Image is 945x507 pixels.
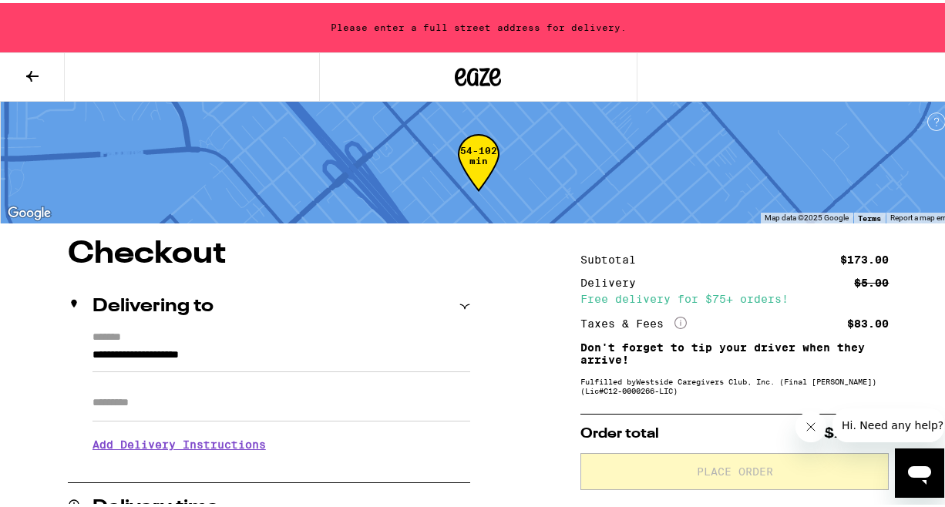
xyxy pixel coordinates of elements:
[895,445,944,495] iframe: Button to launch messaging window
[580,450,889,487] button: Place Order
[765,210,849,219] span: Map data ©2025 Google
[92,424,470,459] h3: Add Delivery Instructions
[580,274,647,285] div: Delivery
[580,251,647,262] div: Subtotal
[580,290,889,301] div: Free delivery for $75+ orders!
[92,459,470,472] p: We'll contact you at [PHONE_NUMBER] when we arrive
[847,315,889,326] div: $83.00
[580,314,687,327] div: Taxes & Fees
[840,251,889,262] div: $173.00
[854,274,889,285] div: $5.00
[4,200,55,220] a: Open this area in Google Maps (opens a new window)
[68,236,470,267] h1: Checkout
[580,424,659,438] span: Order total
[92,294,214,313] h2: Delivering to
[858,210,881,220] a: Terms
[697,463,773,474] span: Place Order
[580,338,889,363] p: Don't forget to tip your driver when they arrive!
[458,143,499,200] div: 54-102 min
[4,200,55,220] img: Google
[795,408,826,439] iframe: Close message
[580,374,889,392] div: Fulfilled by Westside Caregivers Club, Inc. (Final [PERSON_NAME]) (Lic# C12-0000266-LIC )
[832,405,944,439] iframe: Message from company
